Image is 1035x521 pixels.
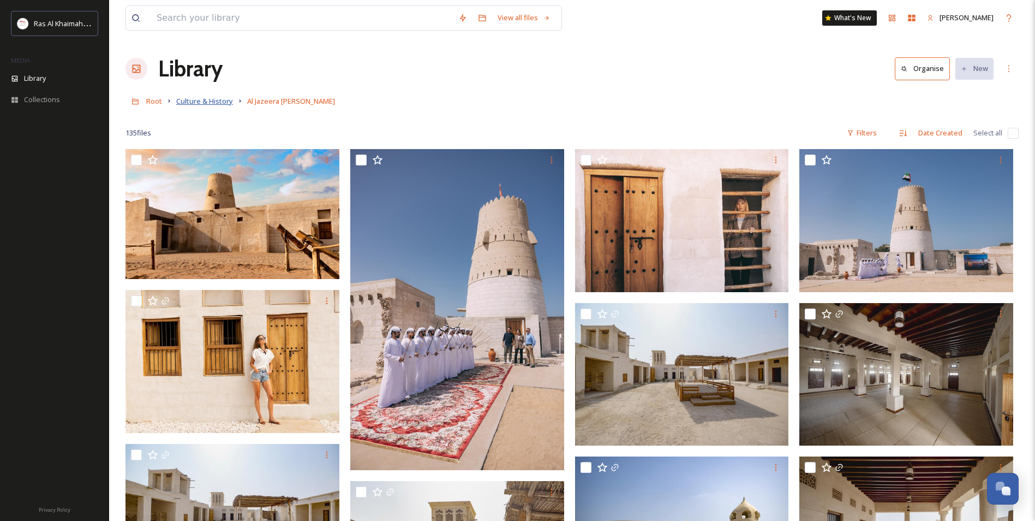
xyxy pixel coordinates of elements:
div: Filters [841,122,882,144]
span: [PERSON_NAME] [940,13,994,22]
span: 135 file s [125,128,151,138]
a: Al Jazeera [PERSON_NAME] [247,94,335,108]
span: Select all [973,128,1002,138]
span: MEDIA [11,56,30,64]
span: Al Jazeera [PERSON_NAME] [247,96,335,106]
img: Al Jazeera Al Hamra.jpg [575,303,789,446]
a: Root [146,94,162,108]
a: [PERSON_NAME] [922,7,999,28]
img: Al Jazeera Al Hamra (2).jpg [799,149,1013,292]
img: Al Jazeera Al Hamra RAK.jpg [350,149,564,470]
img: Lady in Al Jazeera Al Hamra.jpg [125,290,339,433]
span: Library [24,73,46,84]
a: Organise [895,57,955,80]
span: Ras Al Khaimah Tourism Development Authority [34,18,188,28]
img: Jazeera Al Hamra in Ras Al Khaimah.jpg [125,149,339,279]
div: Date Created [913,122,968,144]
button: New [955,58,994,79]
img: Logo_RAKTDA_RGB-01.png [17,18,28,29]
img: Al Jazeera Al Hamra.jpg [799,303,1013,446]
span: Privacy Policy [39,506,70,513]
a: View all files [492,7,556,28]
a: Library [158,52,223,85]
a: What's New [822,10,877,26]
span: Collections [24,94,60,105]
button: Open Chat [987,473,1019,505]
span: Culture & History [176,96,233,106]
button: Organise [895,57,950,80]
input: Search your library [151,6,453,30]
a: Culture & History [176,94,233,108]
a: Privacy Policy [39,502,70,516]
span: Root [146,96,162,106]
img: Al Jazirah Al Hamra (3).jpg [575,149,789,292]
